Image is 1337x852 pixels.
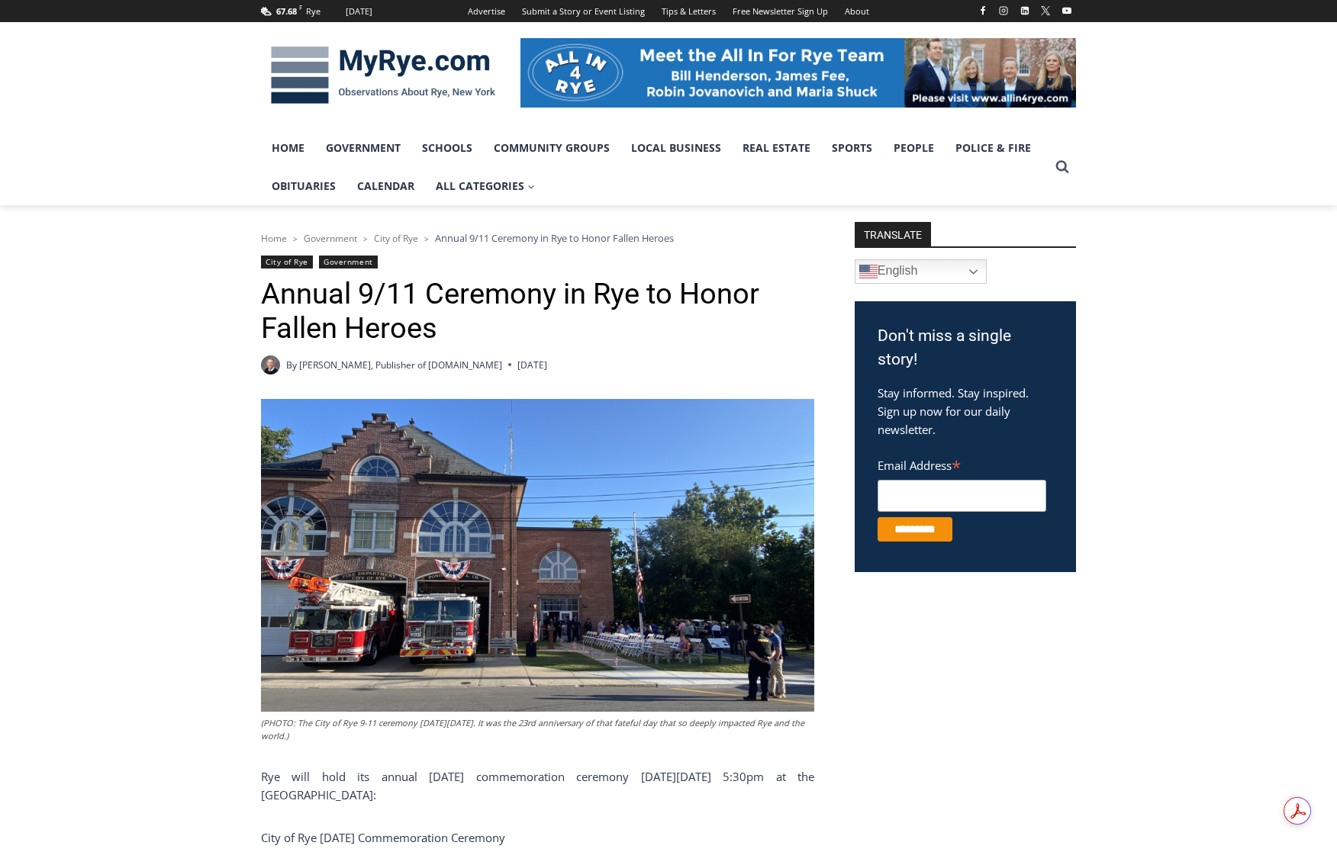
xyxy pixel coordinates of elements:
[286,358,297,372] span: By
[855,259,987,284] a: English
[374,232,418,245] a: City of Rye
[945,129,1042,167] a: Police & Fire
[974,2,992,20] a: Facebook
[1016,2,1034,20] a: Linkedin
[261,399,814,712] img: (PHOTO: The City of Rye 9-11 ceremony on Wednesday, September 11, 2024. It was the 23rd anniversa...
[261,828,814,847] p: City of Rye [DATE] Commemoration Ceremony
[261,232,287,245] a: Home
[424,233,429,244] span: >
[299,358,502,371] a: [PERSON_NAME], Publisher of [DOMAIN_NAME]
[435,231,674,245] span: Annual 9/11 Ceremony in Rye to Honor Fallen Heroes
[732,129,821,167] a: Real Estate
[261,277,814,346] h1: Annual 9/11 Ceremony in Rye to Honor Fallen Heroes
[821,129,883,167] a: Sports
[319,256,377,268] a: Government
[994,2,1013,20] a: Instagram
[517,358,547,372] time: [DATE]
[520,38,1076,107] img: All in for Rye
[261,129,1049,206] nav: Primary Navigation
[261,355,280,375] a: Author image
[261,716,814,743] figcaption: (PHOTO: The City of Rye 9-11 ceremony [DATE][DATE]. It was the 23rd anniversary of that fateful d...
[425,167,546,205] a: All Categories
[859,262,878,281] img: en
[261,129,315,167] a: Home
[261,767,814,804] p: Rye will hold its annual [DATE] commemoration ceremony [DATE][DATE] 5:30pm at the [GEOGRAPHIC_DATA]:
[1058,2,1076,20] a: YouTube
[315,129,411,167] a: Government
[304,232,357,245] a: Government
[1049,153,1076,181] button: View Search Form
[620,129,732,167] a: Local Business
[346,167,425,205] a: Calendar
[299,3,302,11] span: F
[878,324,1053,372] h3: Don't miss a single story!
[411,129,483,167] a: Schools
[483,129,620,167] a: Community Groups
[346,5,372,18] div: [DATE]
[261,167,346,205] a: Obituaries
[878,450,1046,477] label: Email Address
[363,233,368,244] span: >
[855,222,931,246] strong: TRANSLATE
[293,233,298,244] span: >
[306,5,321,18] div: Rye
[261,256,313,268] a: City of Rye
[261,230,814,246] nav: Breadcrumbs
[436,178,535,195] span: All Categories
[1036,2,1055,20] a: X
[878,384,1053,439] p: Stay informed. Stay inspired. Sign up now for our daily newsletter.
[261,36,505,115] img: MyRye.com
[883,129,945,167] a: People
[276,5,297,17] span: 67.68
